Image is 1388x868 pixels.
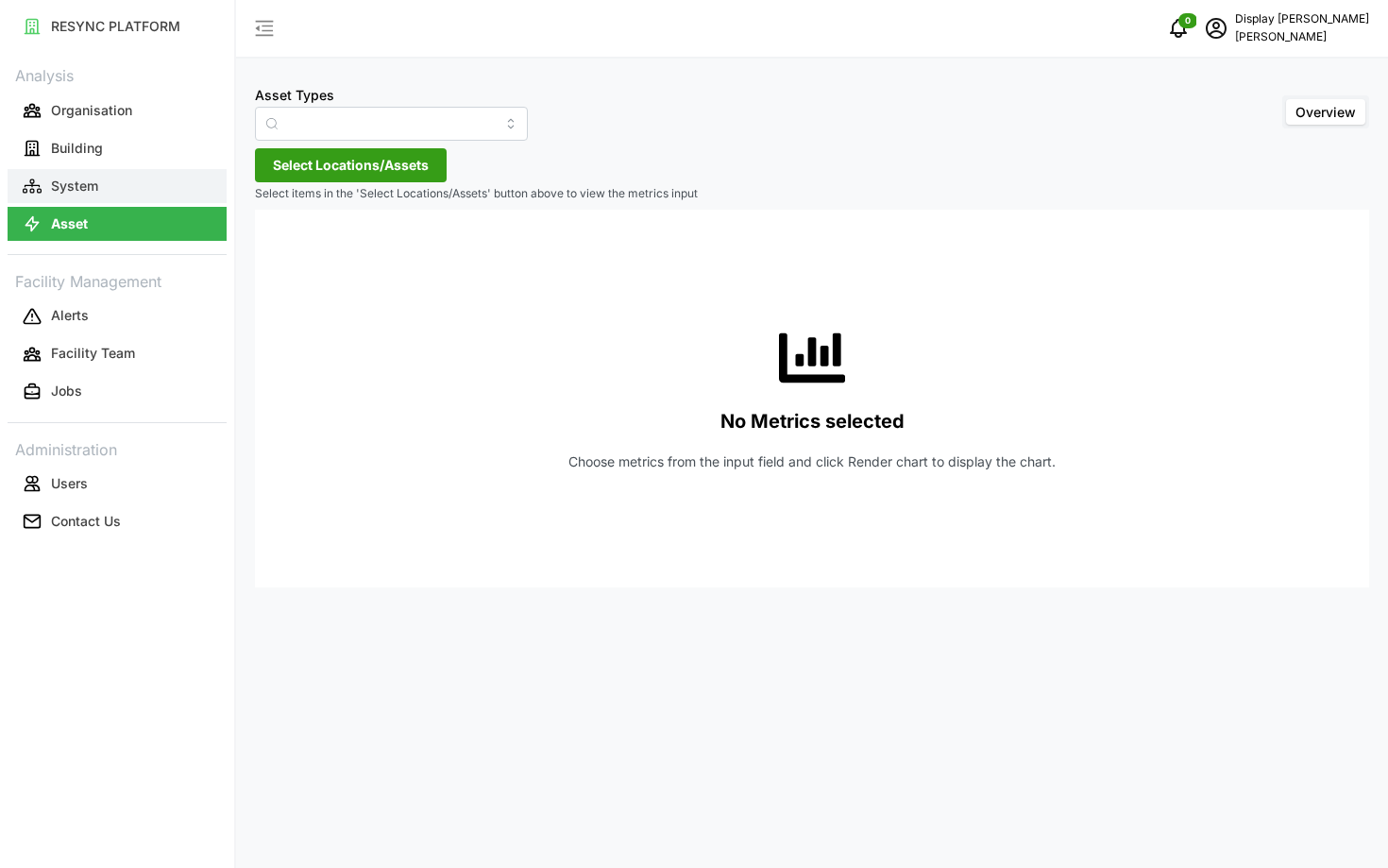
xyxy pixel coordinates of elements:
[1295,104,1356,120] span: Overview
[568,452,1056,471] p: Choose metrics from the input field and click Render chart to display the chart.
[8,266,227,294] p: Facility Management
[51,177,98,196] p: System
[255,85,334,106] label: Asset Types
[8,298,227,335] a: Alerts
[8,167,227,205] a: System
[1235,28,1369,46] p: [PERSON_NAME]
[51,214,88,233] p: Asset
[8,60,227,88] p: Analysis
[255,186,1369,202] p: Select items in the 'Select Locations/Assets' button above to view the metrics input
[8,207,227,241] button: Asset
[8,8,227,45] a: RESYNC PLATFORM
[8,335,227,373] a: Facility Team
[51,139,103,158] p: Building
[8,465,227,502] a: Users
[8,375,227,409] button: Jobs
[8,94,227,128] button: Organisation
[51,512,121,531] p: Contact Us
[8,467,227,501] button: Users
[720,406,905,437] p: No Metrics selected
[8,169,227,203] button: System
[8,502,227,540] a: Contact Us
[1197,9,1235,47] button: schedule
[1159,9,1197,47] button: notifications
[255,148,447,182] button: Select Locations/Assets
[8,92,227,129] a: Organisation
[273,149,429,181] span: Select Locations/Assets
[8,9,227,43] button: RESYNC PLATFORM
[1235,10,1369,28] p: Display [PERSON_NAME]
[8,299,227,333] button: Alerts
[51,101,132,120] p: Organisation
[51,17,180,36] p: RESYNC PLATFORM
[51,306,89,325] p: Alerts
[8,337,227,371] button: Facility Team
[51,474,88,493] p: Users
[8,434,227,462] p: Administration
[51,344,135,363] p: Facility Team
[8,373,227,411] a: Jobs
[8,205,227,243] a: Asset
[8,129,227,167] a: Building
[8,131,227,165] button: Building
[8,504,227,538] button: Contact Us
[51,382,82,400] p: Jobs
[1185,14,1191,27] span: 0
